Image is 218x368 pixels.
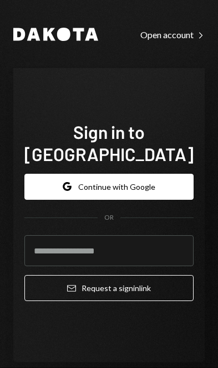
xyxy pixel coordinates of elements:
button: Continue with Google [24,174,194,200]
div: OR [104,213,114,222]
a: Open account [140,28,205,40]
button: Request a signinlink [24,275,194,301]
div: Open account [140,29,205,40]
h1: Sign in to [GEOGRAPHIC_DATA] [24,121,194,165]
